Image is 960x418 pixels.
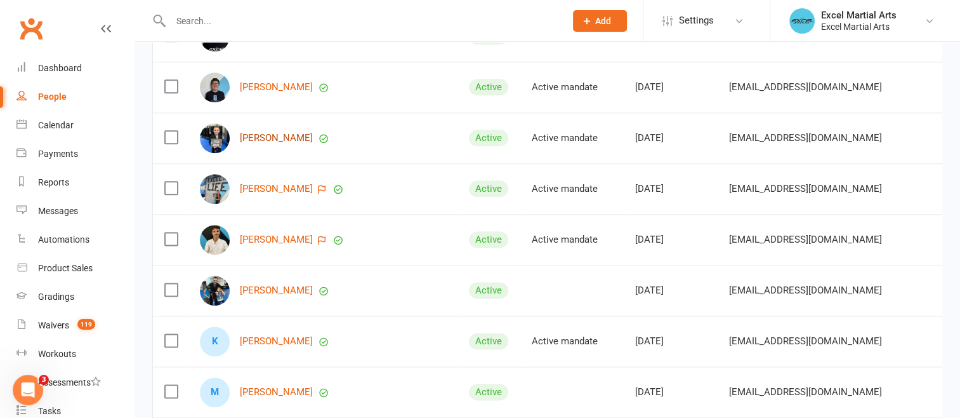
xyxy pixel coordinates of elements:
[200,174,230,204] img: Seth
[38,149,78,159] div: Payments
[595,16,611,26] span: Add
[16,368,134,397] a: Assessments
[38,177,69,187] div: Reports
[16,168,134,197] a: Reports
[38,63,82,73] div: Dashboard
[240,133,313,144] a: [PERSON_NAME]
[532,184,612,194] div: Active mandate
[729,177,882,201] span: [EMAIL_ADDRESS][DOMAIN_NAME]
[573,10,627,32] button: Add
[532,336,612,347] div: Active mandate
[729,227,882,252] span: [EMAIL_ADDRESS][DOMAIN_NAME]
[16,254,134,283] a: Product Sales
[16,54,134,83] a: Dashboard
[469,231,508,248] div: Active
[635,234,706,245] div: [DATE]
[16,140,134,168] a: Payments
[469,333,508,349] div: Active
[167,12,556,30] input: Search...
[469,130,508,146] div: Active
[200,327,230,356] div: Kunashe
[38,234,89,245] div: Automations
[679,6,714,35] span: Settings
[240,285,313,296] a: [PERSON_NAME]
[635,285,706,296] div: [DATE]
[532,234,612,245] div: Active mandate
[15,13,47,44] a: Clubworx
[13,375,43,405] iframe: Intercom live chat
[532,82,612,93] div: Active mandate
[38,120,74,130] div: Calendar
[729,126,882,150] span: [EMAIL_ADDRESS][DOMAIN_NAME]
[469,79,508,95] div: Active
[635,82,706,93] div: [DATE]
[240,336,313,347] a: [PERSON_NAME]
[240,234,313,245] a: [PERSON_NAME]
[469,180,508,197] div: Active
[532,133,612,144] div: Active mandate
[200,377,230,407] div: Madison
[16,283,134,311] a: Gradings
[38,292,74,302] div: Gradings
[200,72,230,102] img: Jacob
[729,329,882,353] span: [EMAIL_ADDRESS][DOMAIN_NAME]
[200,276,230,306] img: Adam
[240,387,313,398] a: [PERSON_NAME]
[635,184,706,194] div: [DATE]
[240,82,313,93] a: [PERSON_NAME]
[469,384,508,400] div: Active
[38,206,78,216] div: Messages
[38,91,67,102] div: People
[469,282,508,299] div: Active
[38,377,101,388] div: Assessments
[821,21,897,32] div: Excel Martial Arts
[821,10,897,21] div: Excel Martial Arts
[38,263,93,273] div: Product Sales
[200,123,230,153] img: Ned
[729,380,882,404] span: [EMAIL_ADDRESS][DOMAIN_NAME]
[38,320,69,330] div: Waivers
[38,406,61,416] div: Tasks
[16,83,134,111] a: People
[200,225,230,255] img: Harry
[16,226,134,254] a: Automations
[16,111,134,140] a: Calendar
[635,387,706,398] div: [DATE]
[635,336,706,347] div: [DATE]
[789,8,815,34] img: thumb_image1615813739.png
[729,75,882,99] span: [EMAIL_ADDRESS][DOMAIN_NAME]
[16,197,134,226] a: Messages
[16,340,134,368] a: Workouts
[729,278,882,302] span: [EMAIL_ADDRESS][DOMAIN_NAME]
[635,133,706,144] div: [DATE]
[240,184,313,194] a: [PERSON_NAME]
[16,311,134,340] a: Waivers 119
[39,375,49,385] span: 3
[38,349,76,359] div: Workouts
[77,319,95,330] span: 119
